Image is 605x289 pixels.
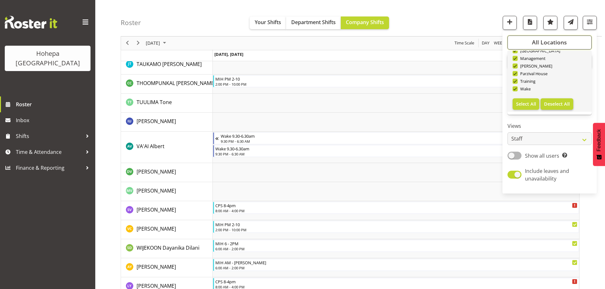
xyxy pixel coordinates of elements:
[145,39,169,47] button: August 2025
[121,19,141,26] h4: Roster
[137,168,176,175] span: [PERSON_NAME]
[121,113,213,132] td: UGAPO Ivandra resource
[250,16,286,29] button: Your Shifts
[516,101,536,107] span: Select All
[144,36,170,50] div: August 15, 2025
[214,51,243,57] span: [DATE], [DATE]
[16,100,92,109] span: Roster
[121,56,213,75] td: TAUKAMO Joshua resource
[215,145,566,152] div: Wake 9.30-6.30am
[454,39,475,47] button: Time Scale
[213,240,579,252] div: WIJEKOON Dayanika Dilani"s event - MIH 6 - 2PM Begin From Friday, August 15, 2025 at 6:00:00 AM G...
[137,98,172,106] a: TUULIMA Tone
[213,145,579,157] div: VA'AI Albert"s event - Wake 9.30-6.30am Begin From Friday, August 15, 2025 at 9:30:00 PM GMT+12:0...
[16,147,83,157] span: Time & Attendance
[213,259,579,271] div: YEUNG Adeline"s event - MIH AM - Eugene Begin From Friday, August 15, 2025 at 6:00:00 AM GMT+12:0...
[122,36,133,50] div: previous period
[215,76,577,82] div: MIH PM 2-10
[215,221,577,227] div: MIH PM 2-10
[121,163,213,182] td: VADODARIYA Drashti resource
[215,202,577,208] div: CPS 8-4pm
[508,36,592,49] button: All Locations
[518,48,561,53] span: [GEOGRAPHIC_DATA]
[137,206,176,213] span: [PERSON_NAME]
[134,39,143,47] button: Next
[518,86,531,91] span: Wake
[16,131,83,141] span: Shifts
[121,132,213,163] td: VA'AI Albert resource
[508,122,592,130] label: Views
[137,61,202,68] span: TAUKAMO [PERSON_NAME]
[215,259,577,266] div: MIH AM - [PERSON_NAME]
[133,36,144,50] div: next period
[137,142,165,150] a: VA'AI Albert
[454,39,475,47] span: Time Scale
[215,208,577,213] div: 8:00 AM - 4:00 PM
[215,240,577,246] div: MIH 6 - 2PM
[481,39,491,47] button: Timeline Day
[11,49,84,68] div: Hohepa [GEOGRAPHIC_DATA]
[215,227,577,232] div: 2:00 PM - 10:00 PM
[255,19,281,26] span: Your Shifts
[481,39,490,47] span: Day
[215,82,577,87] div: 2:00 PM - 10:00 PM
[121,201,213,220] td: VIAU Stella resource
[16,115,92,125] span: Inbox
[137,80,216,87] span: THOOMPUNKAL [PERSON_NAME]
[123,39,132,47] button: Previous
[121,239,213,258] td: WIJEKOON Dayanika Dilani resource
[493,39,506,47] button: Timeline Week
[137,187,176,194] a: [PERSON_NAME]
[16,163,83,173] span: Finance & Reporting
[213,202,579,214] div: VIAU Stella"s event - CPS 8-4pm Begin From Friday, August 15, 2025 at 8:00:00 AM GMT+12:00 Ends A...
[137,263,176,271] a: [PERSON_NAME]
[518,56,546,61] span: Management
[291,19,336,26] span: Department Shifts
[544,101,570,107] span: Deselect All
[213,221,579,233] div: VOGLIANO Clara"s event - MIH PM 2-10 Begin From Friday, August 15, 2025 at 2:00:00 PM GMT+12:00 E...
[221,133,577,139] div: Wake 9.30-6.30am
[137,187,176,194] span: [PERSON_NAME]
[215,278,577,285] div: CPS 8-4pm
[121,220,213,239] td: VOGLIANO Clara resource
[137,225,176,232] span: [PERSON_NAME]
[137,117,176,125] a: [PERSON_NAME]
[523,16,537,30] button: Download a PDF of the roster for the current day
[525,167,569,182] span: Include leaves and unavailability
[518,63,553,69] span: [PERSON_NAME]
[525,152,559,159] span: Show all users
[137,206,176,213] a: [PERSON_NAME]
[583,16,597,30] button: Filter Shifts
[121,75,213,94] td: THOOMPUNKAL CHACKO Christy resource
[541,98,573,110] button: Deselect All
[213,132,579,144] div: VA'AI Albert"s event - Wake 9.30-6.30am Begin From Thursday, August 14, 2025 at 9:30:00 PM GMT+12...
[513,98,540,110] button: Select All
[137,263,176,270] span: [PERSON_NAME]
[137,225,176,233] a: [PERSON_NAME]
[593,123,605,166] button: Feedback - Show survey
[215,246,577,251] div: 6:00 AM - 2:00 PM
[564,16,578,30] button: Send a list of all shifts for the selected filtered period to all rostered employees.
[215,151,566,156] div: 9:30 PM - 6:30 AM
[137,79,216,87] a: THOOMPUNKAL [PERSON_NAME]
[121,94,213,113] td: TUULIMA Tone resource
[543,16,557,30] button: Highlight an important date within the roster.
[145,39,161,47] span: [DATE]
[137,244,199,252] a: WIJEKOON Dayanika Dilani
[121,258,213,277] td: YEUNG Adeline resource
[596,129,602,151] span: Feedback
[213,75,579,87] div: THOOMPUNKAL CHACKO Christy"s event - MIH PM 2-10 Begin From Friday, August 15, 2025 at 2:00:00 PM...
[532,39,567,46] span: All Locations
[121,182,213,201] td: VIAU Mele resource
[493,39,505,47] span: Week
[137,60,202,68] a: TAUKAMO [PERSON_NAME]
[503,16,517,30] button: Add a new shift
[137,168,176,175] a: [PERSON_NAME]
[5,16,57,29] img: Rosterit website logo
[215,265,577,270] div: 6:00 AM - 2:00 PM
[341,16,389,29] button: Company Shifts
[286,16,341,29] button: Department Shifts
